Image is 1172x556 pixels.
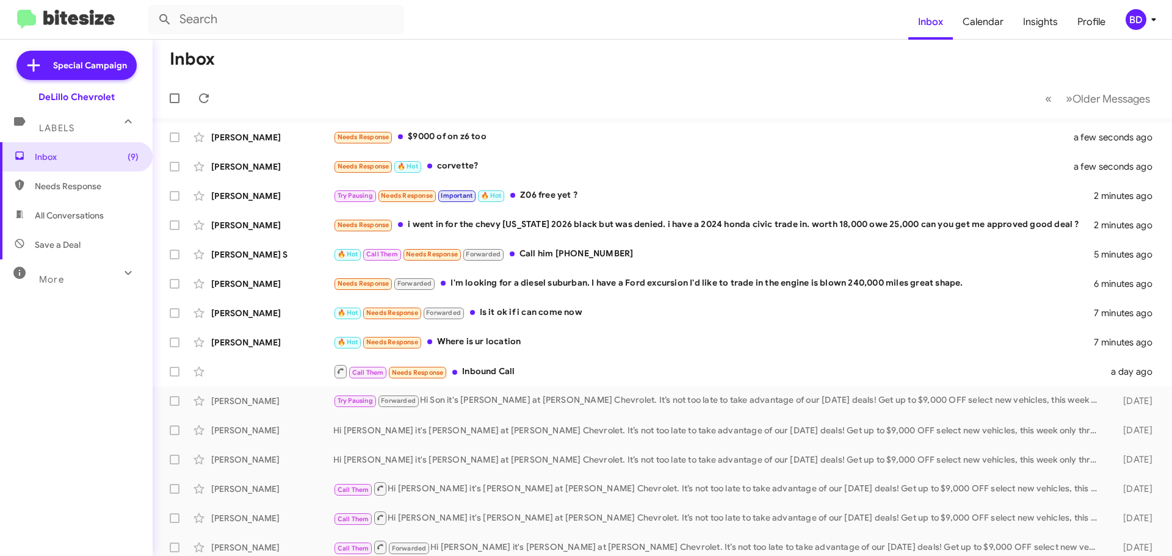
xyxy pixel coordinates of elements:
[1038,86,1157,111] nav: Page navigation example
[1094,219,1162,231] div: 2 minutes ago
[211,336,333,348] div: [PERSON_NAME]
[35,239,81,251] span: Save a Deal
[211,512,333,524] div: [PERSON_NAME]
[1104,366,1162,378] div: a day ago
[211,278,333,290] div: [PERSON_NAME]
[338,250,358,258] span: 🔥 Hot
[1094,190,1162,202] div: 2 minutes ago
[441,192,472,200] span: Important
[170,49,215,69] h1: Inbox
[211,453,333,466] div: [PERSON_NAME]
[338,309,358,317] span: 🔥 Hot
[908,4,953,40] a: Inbox
[333,306,1094,320] div: Is it ok if i can come now
[381,192,433,200] span: Needs Response
[1068,4,1115,40] a: Profile
[333,218,1094,232] div: i went in for the chevy [US_STATE] 2026 black but was denied. i have a 2024 honda civic trade in....
[148,5,404,34] input: Search
[1073,92,1150,106] span: Older Messages
[35,209,104,222] span: All Conversations
[338,192,373,200] span: Try Pausing
[1094,307,1162,319] div: 7 minutes ago
[211,424,333,436] div: [PERSON_NAME]
[211,395,333,407] div: [PERSON_NAME]
[481,192,502,200] span: 🔥 Hot
[338,221,389,229] span: Needs Response
[1038,86,1059,111] button: Previous
[338,280,389,287] span: Needs Response
[333,394,1104,408] div: Hi Son it's [PERSON_NAME] at [PERSON_NAME] Chevrolet. It’s not too late to take advantage of our ...
[366,250,398,258] span: Call Them
[366,338,418,346] span: Needs Response
[211,541,333,554] div: [PERSON_NAME]
[1104,453,1162,466] div: [DATE]
[333,130,1089,144] div: $9000 of on z6 too
[463,249,504,261] span: Forwarded
[338,338,358,346] span: 🔥 Hot
[392,369,444,377] span: Needs Response
[366,309,418,317] span: Needs Response
[16,51,137,80] a: Special Campaign
[211,307,333,319] div: [PERSON_NAME]
[397,162,418,170] span: 🔥 Hot
[38,91,115,103] div: DeLillo Chevrolet
[39,274,64,285] span: More
[1104,395,1162,407] div: [DATE]
[338,133,389,141] span: Needs Response
[333,189,1094,203] div: Z06 free yet ?
[333,159,1089,173] div: corvette?
[1058,86,1157,111] button: Next
[35,151,139,163] span: Inbox
[39,123,74,134] span: Labels
[338,515,369,523] span: Call Them
[211,161,333,173] div: [PERSON_NAME]
[333,247,1094,261] div: Call him [PHONE_NUMBER]
[953,4,1013,40] a: Calendar
[1094,336,1162,348] div: 7 minutes ago
[333,364,1104,379] div: Inbound Call
[1089,131,1162,143] div: a few seconds ago
[211,219,333,231] div: [PERSON_NAME]
[333,510,1104,525] div: Hi [PERSON_NAME] it's [PERSON_NAME] at [PERSON_NAME] Chevrolet. It’s not too late to take advanta...
[406,250,458,258] span: Needs Response
[53,59,127,71] span: Special Campaign
[424,308,464,319] span: Forwarded
[333,276,1094,291] div: I'm looking for a diesel suburban. I have a Ford excursion I'd like to trade in the engine is blo...
[211,483,333,495] div: [PERSON_NAME]
[128,151,139,163] span: (9)
[378,395,419,407] span: Forwarded
[1094,248,1162,261] div: 5 minutes ago
[35,180,139,192] span: Needs Response
[333,335,1094,349] div: Where is ur location
[394,278,435,290] span: Forwarded
[1013,4,1068,40] a: Insights
[1089,161,1162,173] div: a few seconds ago
[1104,541,1162,554] div: [DATE]
[1045,91,1052,106] span: «
[338,544,369,552] span: Call Them
[211,248,333,261] div: [PERSON_NAME] S
[352,369,384,377] span: Call Them
[1066,91,1073,106] span: »
[1104,512,1162,524] div: [DATE]
[333,540,1104,555] div: Hi [PERSON_NAME] it's [PERSON_NAME] at [PERSON_NAME] Chevrolet. It’s not too late to take advanta...
[333,481,1104,496] div: Hi [PERSON_NAME] it's [PERSON_NAME] at [PERSON_NAME] Chevrolet. It’s not too late to take advanta...
[211,131,333,143] div: [PERSON_NAME]
[1094,278,1162,290] div: 6 minutes ago
[1104,424,1162,436] div: [DATE]
[1126,9,1146,30] div: BD
[389,543,429,554] span: Forwarded
[211,190,333,202] div: [PERSON_NAME]
[333,453,1104,466] div: Hi [PERSON_NAME] it's [PERSON_NAME] at [PERSON_NAME] Chevrolet. It’s not too late to take advanta...
[338,162,389,170] span: Needs Response
[1115,9,1159,30] button: BD
[333,424,1104,436] div: Hi [PERSON_NAME] it's [PERSON_NAME] at [PERSON_NAME] Chevrolet. It’s not too late to take advanta...
[338,397,373,405] span: Try Pausing
[1104,483,1162,495] div: [DATE]
[338,486,369,494] span: Call Them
